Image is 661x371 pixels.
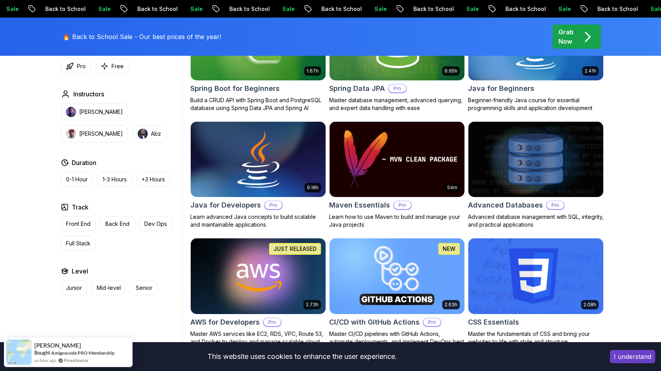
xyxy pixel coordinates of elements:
h2: Spring Data JPA [329,83,385,94]
button: Junior [61,280,87,295]
h2: Instructors [73,89,104,99]
p: Master AWS services like EC2, RDS, VPC, Route 53, and Docker to deploy and manage scalable cloud ... [190,330,326,353]
img: Maven Essentials card [330,122,464,197]
p: Sale [79,5,104,13]
p: Back to School [26,5,79,13]
h2: Duration [72,158,96,167]
button: instructor img[PERSON_NAME] [61,103,128,121]
button: 1-3 Hours [97,172,132,187]
p: Learn advanced Java concepts to build scalable and maintainable applications. [190,213,326,229]
button: Dev Ops [139,217,172,231]
h2: Advanced Databases [468,200,543,211]
p: Full Stack [66,240,90,247]
img: Java for Developers card [187,120,329,199]
button: Pro [61,59,91,74]
p: JUST RELEASED [273,245,317,253]
p: Sale [263,5,288,13]
a: Amigoscode PRO Membership [51,350,115,356]
p: Pro [265,201,282,209]
a: Spring Boot for Beginners card1.67hNEWSpring Boot for BeginnersBuild a CRUD API with Spring Boot ... [190,4,326,112]
img: CSS Essentials card [468,238,603,314]
p: Pro [77,62,86,70]
p: Free [112,62,124,70]
p: Sale [355,5,380,13]
p: Master database management, advanced querying, and expert data handling with ease [329,96,465,112]
img: Advanced Databases card [468,122,603,197]
button: +3 Hours [136,172,170,187]
p: Front End [66,220,90,228]
p: Sale [631,5,656,13]
p: Sale [171,5,196,13]
p: Master CI/CD pipelines with GitHub Actions, automate deployments, and implement DevOps best pract... [329,330,465,353]
p: 🔥 Back to School Sale - Our best prices of the year! [62,32,221,41]
h2: AWS for Developers [190,317,260,328]
a: ProveSource [64,357,88,364]
p: 6.65h [445,68,457,74]
button: instructor imgAbz [133,125,166,142]
img: CI/CD with GitHub Actions card [330,238,464,314]
h2: CI/CD with GitHub Actions [329,317,420,328]
p: Sale [447,5,472,13]
button: Full Stack [61,236,96,251]
p: Grab Now [558,27,574,46]
p: Abz [151,130,161,138]
button: Free [96,59,129,74]
p: 1.67h [307,68,319,74]
h2: CSS Essentials [468,317,519,328]
a: CSS Essentials card2.08hCSS EssentialsMaster the fundamentals of CSS and bring your websites to l... [468,238,604,346]
span: Bought [34,350,50,356]
p: +3 Hours [142,176,165,183]
button: Accept cookies [610,350,655,363]
button: Senior [131,280,158,295]
p: Back to School [210,5,263,13]
p: Back to School [302,5,355,13]
p: Back End [105,220,129,228]
p: Dev Ops [144,220,167,228]
p: Back to School [486,5,539,13]
p: Junior [66,284,82,292]
img: instructor img [66,107,76,117]
a: Spring Data JPA card6.65hNEWSpring Data JPAProMaster database management, advanced querying, and ... [329,4,465,112]
img: AWS for Developers card [191,238,326,314]
p: Sale [539,5,564,13]
p: Back to School [118,5,171,13]
p: Pro [394,201,411,209]
p: 2.08h [583,302,596,308]
img: provesource social proof notification image [6,339,32,365]
p: [PERSON_NAME] [79,108,123,116]
a: Maven Essentials card54mMaven EssentialsProLearn how to use Maven to build and manage your Java p... [329,121,465,229]
p: Learn how to use Maven to build and manage your Java projects [329,213,465,229]
p: Build a CRUD API with Spring Boot and PostgreSQL database using Spring Data JPA and Spring AI [190,96,326,112]
span: [PERSON_NAME] [34,342,81,349]
p: Back to School [578,5,631,13]
p: Pro [424,318,441,326]
h2: Spring Boot for Beginners [190,83,280,94]
p: Beginner-friendly Java course for essential programming skills and application development [468,96,604,112]
p: 2.41h [585,68,596,74]
button: instructor img[PERSON_NAME] [61,125,128,142]
span: an hour ago [34,357,56,364]
h2: Java for Beginners [468,83,534,94]
p: Pro [389,85,406,92]
p: 54m [447,185,457,191]
a: AWS for Developers card2.73hJUST RELEASEDAWS for DevelopersProMaster AWS services like EC2, RDS, ... [190,238,326,353]
a: Java for Developers card9.18hJava for DevelopersProLearn advanced Java concepts to build scalable... [190,121,326,229]
p: 9.18h [307,185,319,191]
p: 0-1 Hour [66,176,88,183]
img: instructor img [138,129,148,139]
p: NEW [443,245,455,253]
a: Advanced Databases cardAdvanced DatabasesProAdvanced database management with SQL, integrity, and... [468,121,604,229]
p: 2.63h [445,302,457,308]
p: Advanced database management with SQL, integrity, and practical applications [468,213,604,229]
p: Back to School [394,5,447,13]
h2: Java for Developers [190,200,261,211]
p: 1-3 Hours [103,176,127,183]
p: 2.73h [306,302,319,308]
h2: Level [72,266,88,276]
p: Mid-level [97,284,121,292]
p: Master the fundamentals of CSS and bring your websites to life with style and structure. [468,330,604,346]
p: Senior [136,284,152,292]
div: This website uses cookies to enhance the user experience. [6,348,598,365]
button: Front End [61,217,96,231]
p: Pro [547,201,564,209]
